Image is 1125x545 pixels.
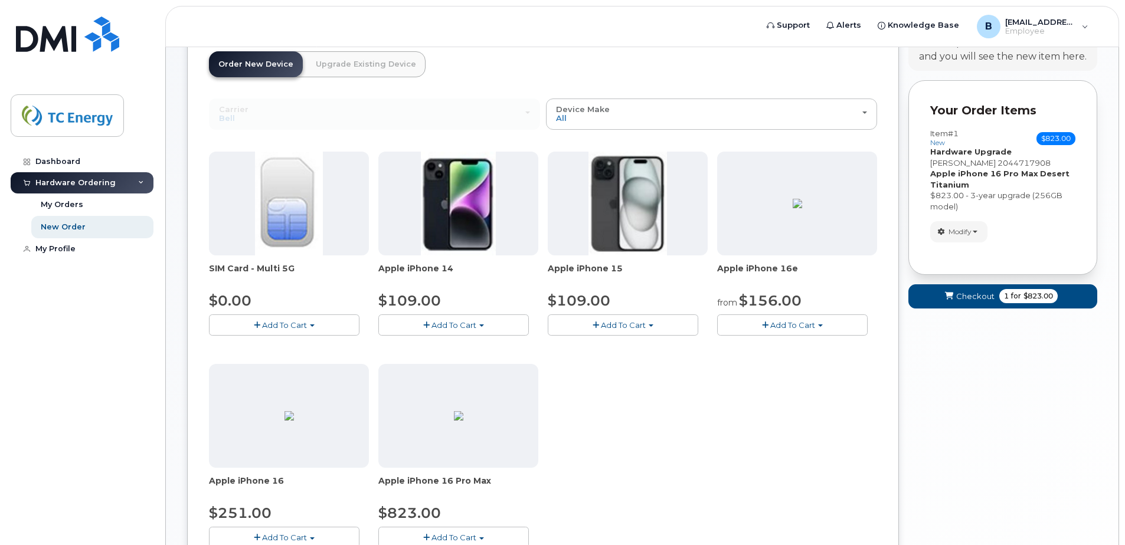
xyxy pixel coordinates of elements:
[717,297,737,308] small: from
[777,19,810,31] span: Support
[949,226,972,237] span: Modify
[956,291,995,302] span: Checkout
[548,314,698,335] button: Add To Cart
[209,51,303,77] a: Order New Device
[378,475,538,498] div: Apple iPhone 16 Pro Max
[601,320,646,330] span: Add To Cart
[209,475,369,498] div: Apple iPhone 16
[985,19,992,34] span: B
[556,104,610,114] span: Device Make
[930,147,1012,156] strong: Hardware Upgrade
[378,292,441,309] span: $109.00
[378,504,441,521] span: $823.00
[739,292,802,309] span: $156.00
[770,320,815,330] span: Add To Cart
[378,262,538,286] div: Apple iPhone 14
[1074,494,1116,536] iframe: Messenger Launcher
[209,262,369,286] div: SIM Card - Multi 5G
[930,190,1075,212] div: $823.00 - 3-year upgrade (256GB model)
[758,14,818,37] a: Support
[969,15,1097,38] div: brad_nazar@tcenergy.com
[1005,27,1076,36] span: Employee
[1023,291,1053,301] span: $823.00
[548,262,708,286] div: Apple iPhone 15
[454,411,463,421] img: 73A59963-EFD8-4598-881B-B96537DCB850.png
[836,19,861,31] span: Alerts
[908,284,1097,308] button: Checkout 1 for $823.00
[262,320,307,330] span: Add To Cart
[919,37,1087,64] div: Choose product from the left side and you will see the new item here.
[930,129,959,146] h3: Item
[717,314,868,335] button: Add To Cart
[930,221,987,242] button: Modify
[284,411,294,421] img: 1AD8B381-DE28-42E7-8D9B-FF8D21CC6502.png
[1004,291,1009,301] span: 1
[548,292,610,309] span: $109.00
[1005,17,1076,27] span: [EMAIL_ADDRESS][DOMAIN_NAME]
[948,129,959,138] span: #1
[546,99,877,129] button: Device Make All
[421,152,496,255] img: iphone14.jpg
[930,158,996,168] span: [PERSON_NAME]
[888,19,959,31] span: Knowledge Base
[1036,132,1075,145] span: $823.00
[793,199,802,208] img: BB80DA02-9C0E-4782-AB1B-B1D93CAC2204.png
[556,113,567,123] span: All
[209,504,272,521] span: $251.00
[930,139,945,147] small: new
[255,152,322,255] img: 00D627D4-43E9-49B7-A367-2C99342E128C.jpg
[588,152,667,255] img: iphone15.jpg
[1009,291,1023,301] span: for
[930,169,1038,178] strong: Apple iPhone 16 Pro Max
[378,314,529,335] button: Add To Cart
[717,262,877,286] div: Apple iPhone 16e
[818,14,869,37] a: Alerts
[431,320,476,330] span: Add To Cart
[209,292,251,309] span: $0.00
[998,158,1051,168] span: 2044717908
[262,533,307,542] span: Add To Cart
[930,169,1070,189] strong: Desert Titanium
[431,533,476,542] span: Add To Cart
[306,51,426,77] a: Upgrade Existing Device
[869,14,967,37] a: Knowledge Base
[930,102,1075,119] p: Your Order Items
[209,314,359,335] button: Add To Cart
